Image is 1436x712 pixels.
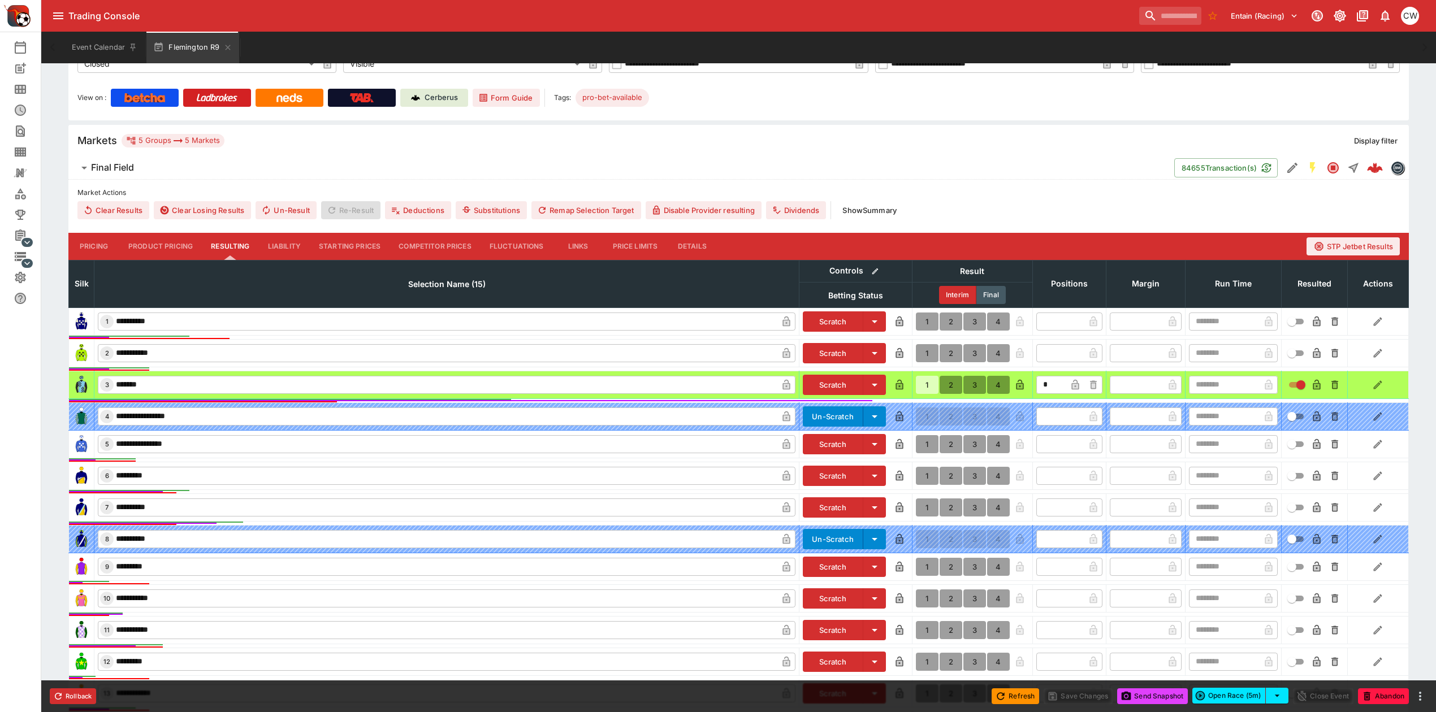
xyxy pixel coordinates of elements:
[916,498,938,516] button: 1
[473,89,540,107] a: Form Guide
[3,2,31,29] img: PriceKinetics Logo
[1358,688,1409,704] button: Abandon
[276,93,302,102] img: Neds
[14,103,45,117] div: Futures
[987,653,1010,671] button: 4
[256,201,316,219] button: Un-Result
[1032,260,1106,307] th: Positions
[310,233,390,260] button: Starting Prices
[963,653,986,671] button: 3
[916,312,938,331] button: 1
[940,653,962,671] button: 2
[68,233,119,260] button: Pricing
[1330,6,1350,26] button: Toggle light/dark mode
[836,201,903,219] button: ShowSummary
[1367,160,1383,176] img: logo-cerberus--red.svg
[803,375,863,395] button: Scratch
[1174,158,1278,177] button: 84655Transaction(s)
[868,264,883,279] button: Bulk edit
[963,376,986,394] button: 3
[14,208,45,222] div: Tournaments
[992,688,1039,704] button: Refresh
[940,467,962,485] button: 2
[1266,688,1288,704] button: select merge strategy
[456,201,527,219] button: Substitutions
[65,32,144,63] button: Event Calendar
[77,184,1400,201] label: Market Actions
[14,83,45,96] div: Meetings
[803,620,863,640] button: Scratch
[940,312,962,331] button: 2
[1307,6,1327,26] button: Connected to PK
[803,406,863,427] button: Un-Scratch
[1375,6,1395,26] button: Notifications
[987,344,1010,362] button: 4
[259,233,310,260] button: Liability
[1185,260,1281,307] th: Run Time
[72,589,90,607] img: runner 10
[103,535,111,543] span: 8
[72,621,90,639] img: runner 11
[912,260,1032,282] th: Result
[103,318,111,325] span: 1
[987,376,1010,394] button: 4
[103,413,111,420] span: 4
[1139,7,1201,25] input: search
[103,440,111,448] span: 5
[14,124,45,138] div: Search
[1192,688,1288,704] div: split button
[916,467,938,485] button: 1
[916,435,938,453] button: 1
[77,55,318,73] div: Closed
[103,472,111,480] span: 6
[101,594,113,602] span: 10
[202,233,258,260] button: Resulting
[72,558,90,576] img: runner 9
[554,89,571,107] label: Tags:
[14,41,45,54] div: Event Calendar
[72,530,90,548] img: runner 8
[126,134,220,147] div: 5 Groups 5 Markets
[1401,7,1419,25] div: Christopher Winter
[124,93,165,102] img: Betcha
[103,349,111,357] span: 2
[646,201,762,219] button: Disable Provider resulting
[77,201,149,219] button: Clear Results
[1106,260,1185,307] th: Margin
[77,89,106,107] label: View on :
[531,201,641,219] button: Remap Selection Target
[803,652,863,672] button: Scratch
[1326,161,1340,175] svg: Closed
[390,233,481,260] button: Competitor Prices
[1323,158,1343,178] button: Closed
[604,233,667,260] button: Price Limits
[803,557,863,577] button: Scratch
[103,563,111,571] span: 9
[14,271,45,284] div: System Settings
[14,187,45,201] div: Categories
[103,381,111,389] span: 3
[103,503,111,511] span: 7
[803,343,863,363] button: Scratch
[1204,7,1222,25] button: No Bookmarks
[68,10,1135,22] div: Trading Console
[976,286,1006,304] button: Final
[803,529,863,549] button: Un-Scratch
[154,201,251,219] button: Clear Losing Results
[1307,237,1400,255] button: STP Jetbet Results
[68,157,1174,179] button: Final Field
[1347,132,1404,150] button: Display filter
[987,435,1010,453] button: 4
[963,558,986,576] button: 3
[1117,688,1188,704] button: Send Snapshot
[14,250,45,263] div: Infrastructure
[1391,161,1404,175] div: betmakers
[1224,7,1305,25] button: Select Tenant
[916,558,938,576] button: 1
[14,229,45,242] div: Management
[1347,260,1408,307] th: Actions
[196,93,237,102] img: Ladbrokes
[14,292,45,305] div: Help & Support
[102,626,112,634] span: 11
[72,498,90,516] img: runner 7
